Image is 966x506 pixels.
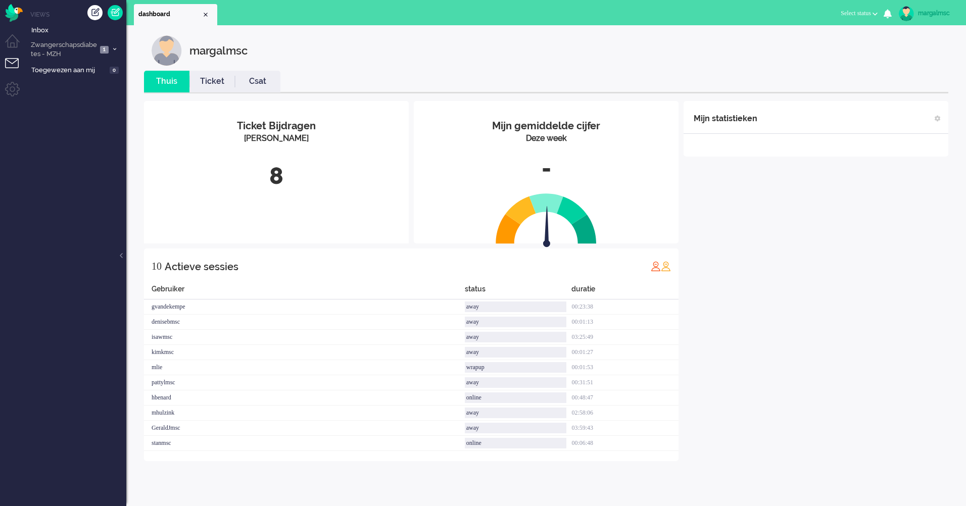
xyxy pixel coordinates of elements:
div: Creëer ticket [87,5,103,20]
div: isawmsc [144,330,465,345]
div: Deze week [421,133,671,144]
div: 00:48:47 [571,390,679,406]
div: gvandekempe [144,299,465,315]
div: mhulzink [144,406,465,421]
div: hbenard [144,390,465,406]
span: Toegewezen aan mij [31,66,107,75]
a: Csat [235,76,280,87]
div: online [465,438,567,448]
div: wrapup [465,362,567,373]
div: pattylmsc [144,375,465,390]
div: away [465,317,567,327]
div: [PERSON_NAME] [152,133,401,144]
li: Csat [235,71,280,92]
div: status [465,284,572,299]
div: Mijn statistieken [694,109,757,129]
img: semi_circle.svg [496,193,597,244]
img: customer.svg [152,35,182,66]
a: Thuis [144,76,189,87]
span: Select status [841,10,871,17]
div: 03:25:49 [571,330,679,345]
div: 10 [152,256,162,276]
div: duratie [571,284,679,299]
div: 00:06:48 [571,436,679,451]
div: 8 [152,160,401,193]
li: Dashboard [134,4,217,25]
img: profile_orange.svg [661,261,671,271]
li: Admin menu [5,82,28,105]
a: Quick Ticket [108,5,123,20]
div: Ticket Bijdragen [152,119,401,133]
div: Mijn gemiddelde cijfer [421,119,671,133]
li: Views [30,10,126,19]
div: mlie [144,360,465,375]
div: margalmsc [189,35,248,66]
div: 00:31:51 [571,375,679,390]
div: 00:01:13 [571,315,679,330]
span: Zwangerschapsdiabetes - MZH [29,40,97,59]
div: away [465,347,567,358]
button: Select status [835,6,884,21]
li: Dashboard menu [5,34,28,57]
div: 00:23:38 [571,299,679,315]
div: 00:01:53 [571,360,679,375]
div: denisebmsc [144,315,465,330]
img: avatar [899,6,914,21]
div: stanmsc [144,436,465,451]
div: away [465,301,567,312]
div: margalmsc [918,8,956,18]
div: 02:58:06 [571,406,679,421]
img: flow_omnibird.svg [5,4,23,22]
div: online [465,392,567,403]
span: dashboard [138,10,202,19]
div: away [465,377,567,388]
a: Inbox [29,24,126,35]
div: 00:01:27 [571,345,679,360]
a: margalmsc [897,6,956,21]
div: away [465,332,567,342]
a: Toegewezen aan mij 0 [29,64,126,75]
div: - [421,152,671,185]
div: GeraldJmsc [144,421,465,436]
img: profile_red.svg [651,261,661,271]
div: Gebruiker [144,284,465,299]
li: Thuis [144,71,189,92]
li: Tickets menu [5,58,28,81]
img: arrow.svg [525,206,568,249]
div: away [465,408,567,418]
div: away [465,423,567,433]
div: kimkmsc [144,345,465,360]
div: Close tab [202,11,210,19]
span: 1 [100,46,109,54]
span: Inbox [31,26,126,35]
div: 03:59:43 [571,421,679,436]
a: Ticket [189,76,235,87]
li: Select status [835,3,884,25]
span: 0 [110,67,119,74]
a: Omnidesk [5,7,23,14]
li: Ticket [189,71,235,92]
div: Actieve sessies [165,257,238,277]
